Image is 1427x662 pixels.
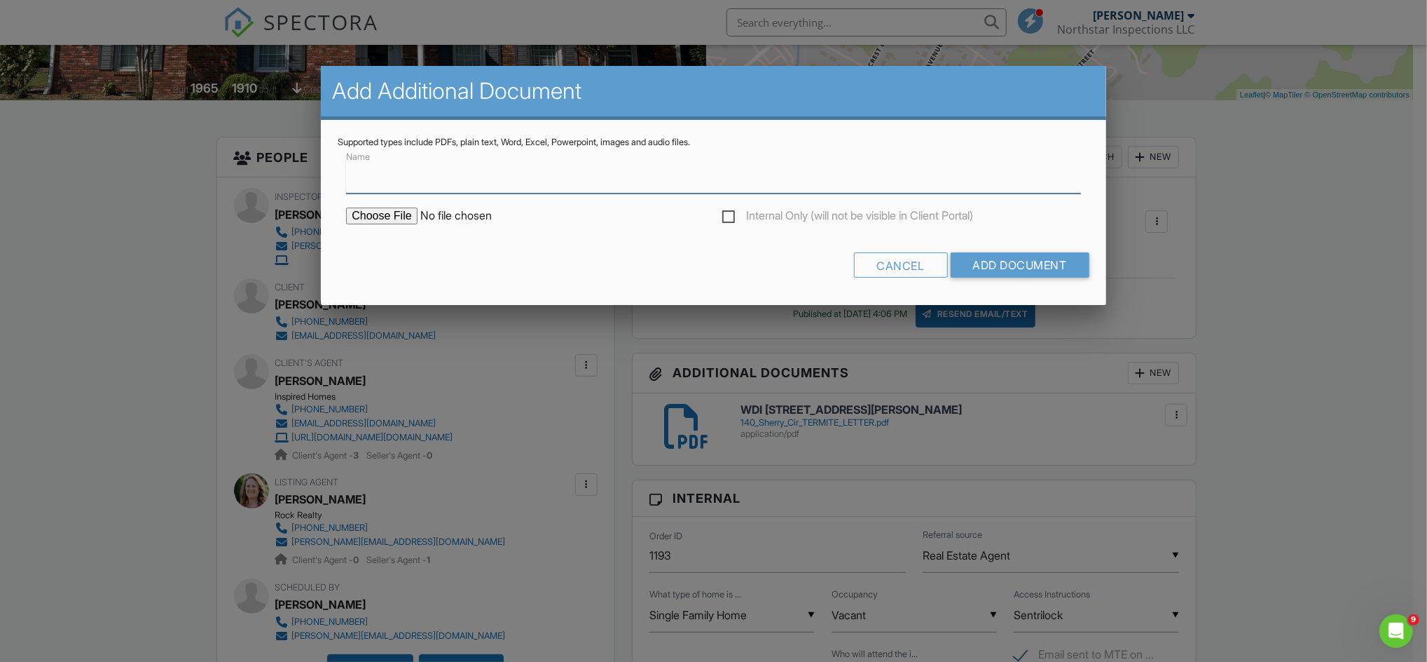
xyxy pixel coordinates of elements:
h2: Add Additional Document [332,77,1094,105]
span: 9 [1408,614,1419,626]
iframe: Intercom live chat [1379,614,1413,648]
div: Cancel [854,252,948,278]
label: Name [346,151,370,163]
label: Internal Only (will not be visible in Client Portal) [722,209,974,227]
div: Supported types include PDFs, plain text, Word, Excel, Powerpoint, images and audio files. [338,137,1089,148]
input: Add Document [951,252,1089,278]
